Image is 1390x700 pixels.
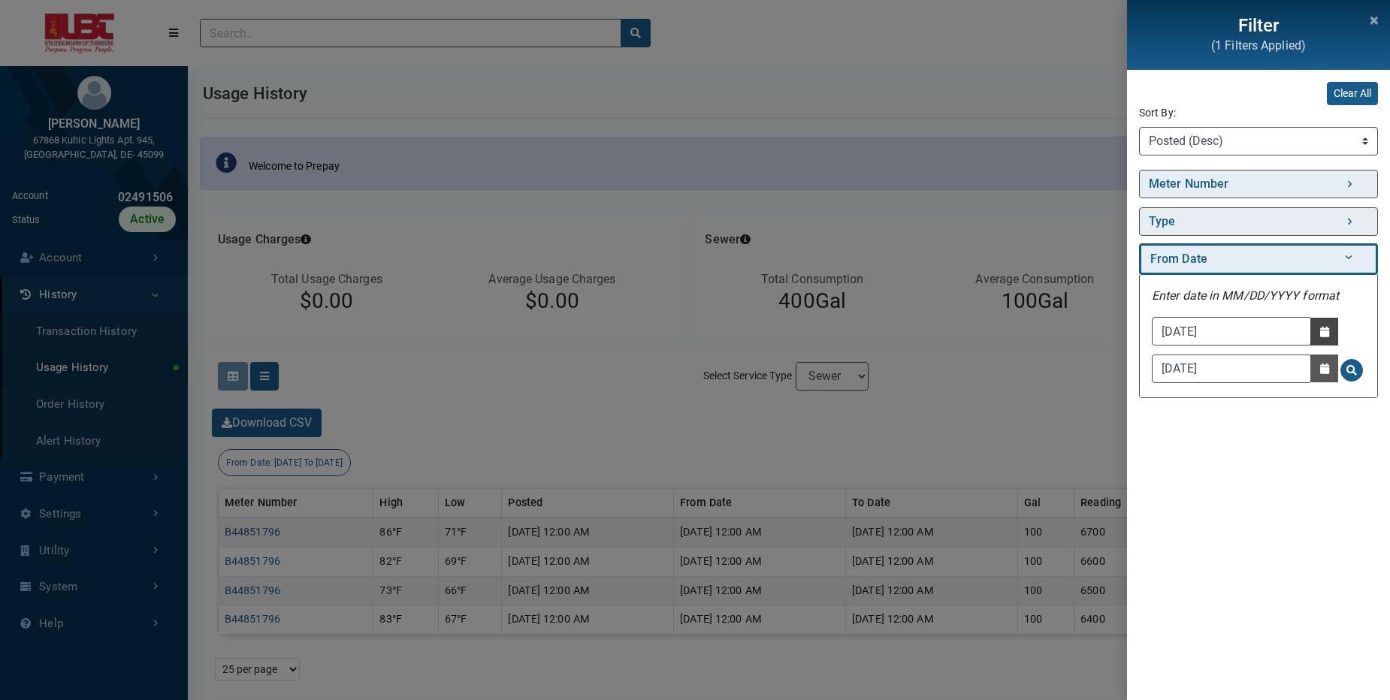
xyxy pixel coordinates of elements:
[1327,82,1378,105] button: Clear All
[1152,317,1312,345] input: Enter From Date
[1145,37,1372,55] p: (1 Filters Applied)
[1139,105,1176,121] label: Sort By:
[1340,359,1363,382] button: Search for From Date - Clicking on this button will update the content on the page
[1139,243,1378,275] a: From Date
[1152,287,1365,305] p: Enter date in MM/DD/YYYY format
[1145,15,1372,37] h2: Filter
[1139,170,1378,198] a: Meter Number
[1364,3,1384,33] button: Close
[1139,207,1378,236] a: Type
[1152,355,1312,383] input: Enter To Date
